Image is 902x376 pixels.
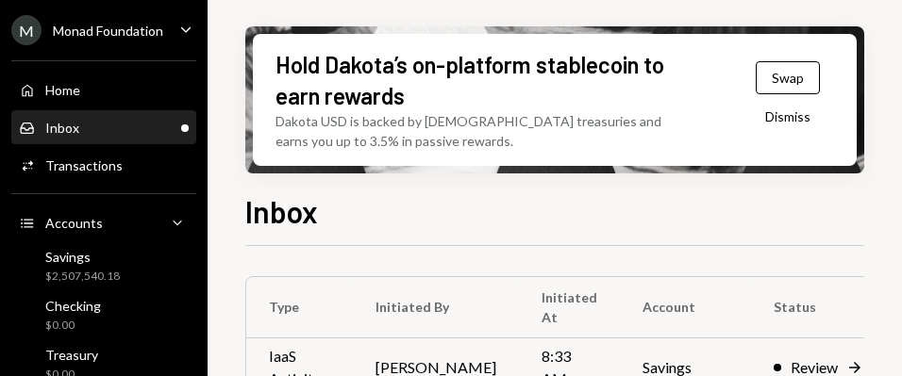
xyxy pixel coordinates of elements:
div: $2,507,540.18 [45,269,120,285]
th: Status [751,277,887,337]
div: Checking [45,298,101,314]
th: Type [246,277,353,337]
button: Swap [756,61,820,94]
div: Hold Dakota’s on-platform stablecoin to earn rewards [276,49,679,111]
th: Account [620,277,751,337]
th: Initiated At [519,277,620,337]
div: Savings [45,249,120,265]
div: Monad Foundation [53,23,163,39]
a: Inbox [11,110,196,144]
div: Dakota USD is backed by [DEMOGRAPHIC_DATA] treasuries and earns you up to 3.5% in passive rewards. [276,111,694,151]
div: Home [45,82,80,98]
th: Initiated By [353,277,519,337]
a: Checking$0.00 [11,292,196,337]
a: Transactions [11,148,196,182]
a: Home [11,73,196,106]
div: Treasury [45,347,98,363]
button: Dismiss [742,94,834,139]
a: Accounts [11,205,196,239]
div: Accounts [45,215,103,231]
div: $0.00 [45,318,101,334]
div: M [11,15,42,45]
h1: Inbox [245,192,318,230]
a: Savings$2,507,540.18 [11,243,196,288]
div: Inbox [45,120,79,136]
div: Transactions [45,157,123,173]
